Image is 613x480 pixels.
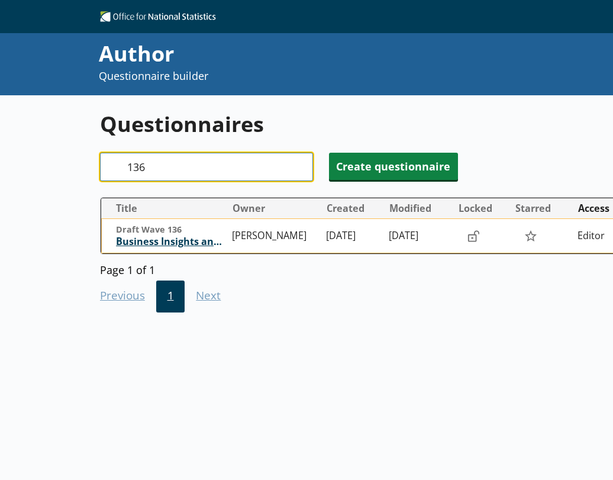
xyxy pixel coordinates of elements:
button: Owner [228,199,321,218]
td: [DATE] [384,219,453,253]
td: [DATE] [321,219,384,253]
button: Title [106,199,226,218]
button: Locked [454,199,509,218]
button: Starred [511,199,572,218]
button: Star [518,225,543,247]
input: Search questionnaire titles [100,153,313,181]
p: Questionnaire builder [99,69,533,83]
button: Lock [462,226,485,246]
span: Business Insights and Conditions Survey (BICS) [116,236,227,248]
div: Author [99,39,533,69]
button: Created [322,199,383,218]
button: Create questionnaire [329,153,458,180]
td: [PERSON_NAME] [227,219,321,253]
button: 1 [156,281,185,313]
button: Modified [385,199,453,218]
span: Draft Wave 136 [116,224,227,236]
